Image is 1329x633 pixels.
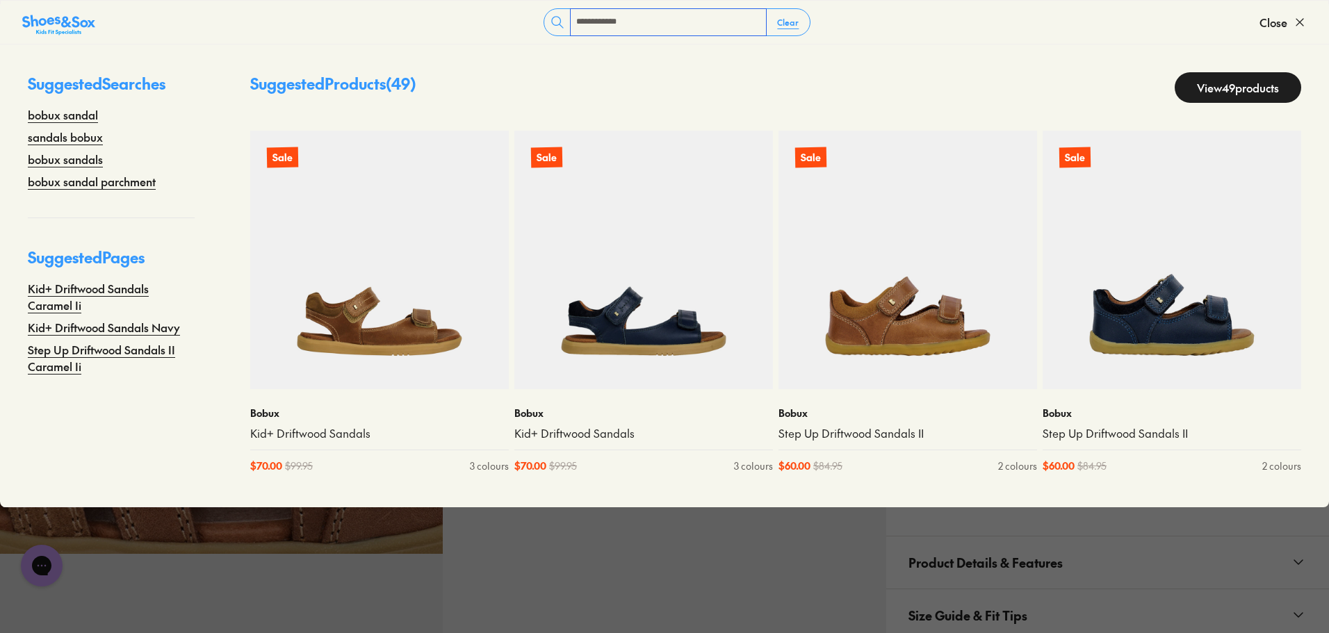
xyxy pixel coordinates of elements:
[886,536,1329,589] button: Product Details & Features
[1043,131,1301,389] a: Sale
[1259,14,1287,31] span: Close
[1043,426,1301,441] a: Step Up Driftwood Sandals II
[514,406,773,420] p: Bobux
[778,459,810,473] span: $ 60.00
[778,426,1037,441] a: Step Up Driftwood Sandals II
[250,406,509,420] p: Bobux
[28,72,195,106] p: Suggested Searches
[1262,459,1301,473] div: 2 colours
[28,129,103,145] a: sandals bobux
[22,11,95,33] a: Shoes &amp; Sox
[1043,406,1301,420] p: Bobux
[28,280,195,313] a: Kid+ Driftwood Sandals Caramel Ii
[514,459,546,473] span: $ 70.00
[1077,459,1107,473] span: $ 84.95
[28,341,195,375] a: Step Up Driftwood Sandals II Caramel Ii
[1043,459,1075,473] span: $ 60.00
[386,73,416,94] span: ( 49 )
[285,459,313,473] span: $ 99.95
[549,459,577,473] span: $ 99.95
[1059,147,1091,168] p: Sale
[28,173,156,190] a: bobux sandal parchment
[22,14,95,36] img: SNS_Logo_Responsive.svg
[470,459,509,473] div: 3 colours
[514,426,773,441] a: Kid+ Driftwood Sandals
[795,147,826,168] p: Sale
[531,147,562,168] p: Sale
[250,459,282,473] span: $ 70.00
[267,147,298,168] p: Sale
[250,72,416,103] p: Suggested Products
[250,426,509,441] a: Kid+ Driftwood Sandals
[734,459,773,473] div: 3 colours
[778,406,1037,420] p: Bobux
[908,505,1307,519] iframe: Find in Store
[28,151,103,167] a: bobux sandals
[14,540,70,591] iframe: Gorgias live chat messenger
[28,246,195,280] p: Suggested Pages
[28,106,98,123] a: bobux sandal
[250,131,509,389] a: Sale
[778,131,1037,389] a: Sale
[1259,7,1307,38] button: Close
[766,10,810,35] button: Clear
[908,542,1063,583] span: Product Details & Features
[813,459,842,473] span: $ 84.95
[998,459,1037,473] div: 2 colours
[514,131,773,389] a: Sale
[28,319,180,336] a: Kid+ Driftwood Sandals Navy
[1175,72,1301,103] a: View49products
